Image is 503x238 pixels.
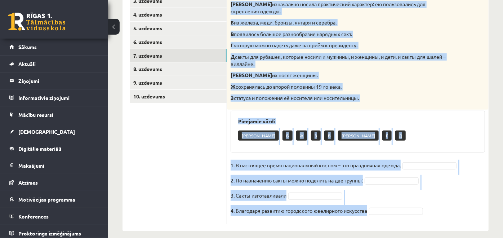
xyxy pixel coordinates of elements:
a: Konferences [9,208,99,225]
a: Ziņojumi [9,72,99,89]
p: 4. Благодаря развитию городского ювелирного искусства [231,205,367,216]
legend: Ziņojumi [18,72,99,89]
span: Konferences [18,213,49,220]
a: Aktuāli [9,56,99,72]
legend: Informatīvie ziņojumi [18,89,99,106]
strong: В [231,31,234,37]
a: 7. uzdevums [130,49,227,62]
strong: Г [231,42,233,48]
a: 9. uzdevums [130,76,227,89]
a: Motivācijas programma [9,191,99,208]
span: Proktoringa izmēģinājums [18,230,81,237]
p: статуса и положения её носителя или носительницы. [231,94,449,102]
p: из железа, меди, бронзы, янтаря и серебра. [231,19,449,26]
a: 6. uzdevums [130,35,227,49]
legend: Maksājumi [18,157,99,174]
span: Motivācijas programma [18,196,75,203]
a: [DEMOGRAPHIC_DATA] [9,123,99,140]
span: [DEMOGRAPHIC_DATA] [18,128,75,135]
p: появилось большое разнообразие нарядных сакт. [231,31,449,38]
strong: [PERSON_NAME] [231,72,272,78]
strong: Д [231,53,235,60]
a: 8. uzdevums [130,62,227,76]
p: 1. В настоящее время национальный костюм – это праздничная одежда, [231,160,401,171]
a: Rīgas 1. Tālmācības vidusskola [8,13,66,31]
p: 2. По назначению сакты можно поделить на две группы: [231,175,363,186]
p: [PERSON_NAME] [338,131,379,141]
span: Sākums [18,44,37,50]
p: Г [382,131,392,141]
p: [PERSON_NAME] [238,131,279,141]
p: Б [282,131,293,141]
a: Digitālie materiāli [9,140,99,157]
span: Atzīmes [18,179,38,186]
p: 3. Сакты изготавливали [231,190,286,201]
p: Ж [296,131,307,141]
a: Atzīmes [9,174,99,191]
p: изначально носила практический характер: ею пользовались для скрепления одежды. [231,1,449,15]
p: В [324,131,334,141]
p: сохранялась до второй половины 19-го века. [231,83,449,91]
p: Д [395,131,406,141]
a: Mācību resursi [9,106,99,123]
strong: З [231,94,234,101]
a: Sākums [9,39,99,55]
p: З [311,131,321,141]
p: их носят женщины. [231,72,449,79]
span: Aktuāli [18,61,36,67]
h3: Pieejamie vārdi [238,118,477,124]
a: Maksājumi [9,157,99,174]
a: 5. uzdevums [130,22,227,35]
a: 4. uzdevums [130,8,227,21]
span: Digitālie materiāli [18,145,61,152]
a: 10. uzdevums [130,90,227,103]
strong: [PERSON_NAME] [231,1,272,7]
strong: Ж [231,83,236,90]
p: которую можно надеть даже на приём к президенту. [231,42,449,49]
span: Mācību resursi [18,111,53,118]
a: Informatīvie ziņojumi [9,89,99,106]
strong: Б [231,19,234,26]
p: сакты для рубашек, которые носили и мужчины, и женщины, и дети, и сакты для шалей – виллайне. [231,53,449,67]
